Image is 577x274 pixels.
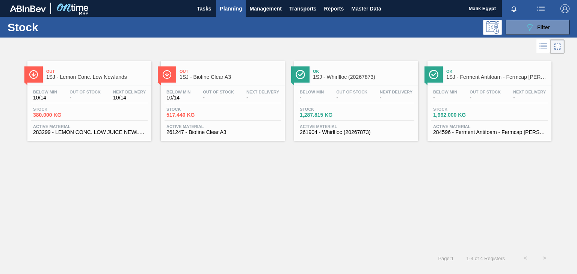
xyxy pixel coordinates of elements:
[180,69,281,74] span: Out
[483,20,502,35] div: Programming: no user selected
[69,90,101,94] span: Out Of Stock
[288,56,422,141] a: ÍconeOk1SJ - Whirlfloc (20267873)Below Min-Out Of Stock-Next Delivery-Stock1,287.815 KGActive Mat...
[433,95,457,101] span: -
[296,70,305,79] img: Ícone
[246,90,279,94] span: Next Delivery
[33,124,146,129] span: Active Material
[446,69,548,74] span: Ok
[46,69,148,74] span: Out
[433,129,546,135] span: 284596 - Ferment Antifoam - Fermcap Kerry
[166,129,279,135] span: 261247 - Biofine Clear A3
[300,107,352,111] span: Stock
[196,4,212,13] span: Tasks
[535,249,554,268] button: >
[536,4,545,13] img: userActions
[380,95,412,101] span: -
[162,70,172,79] img: Ícone
[246,95,279,101] span: -
[438,256,453,261] span: Page : 1
[166,112,219,118] span: 517.440 KG
[380,90,412,94] span: Next Delivery
[166,95,190,101] span: 10/14
[433,124,546,129] span: Active Material
[446,74,548,80] span: 1SJ - Ferment Antifoam - Fermcap Kerry
[29,70,38,79] img: Ícone
[155,56,288,141] a: ÍconeOut1SJ - Biofine Clear A3Below Min10/14Out Of Stock-Next Delivery-Stock517.440 KGActive Mate...
[470,95,501,101] span: -
[550,39,565,54] div: Card Vision
[300,112,352,118] span: 1,287.815 KG
[433,107,486,111] span: Stock
[69,95,101,101] span: -
[313,74,414,80] span: 1SJ - Whirlfloc (20267873)
[506,20,569,35] button: Filter
[465,256,505,261] span: 1 - 4 of 4 Registers
[300,95,324,101] span: -
[560,4,569,13] img: Logout
[10,5,46,12] img: TNhmsLtSVTkK8tSr43FrP2fwEKptu5GPRR3wAAAABJRU5ErkJggg==
[113,95,146,101] span: 10/14
[313,69,414,74] span: Ok
[429,70,438,79] img: Ícone
[166,90,190,94] span: Below Min
[300,129,412,135] span: 261904 - Whirlfloc (20267873)
[513,95,546,101] span: -
[336,90,367,94] span: Out Of Stock
[33,112,86,118] span: 380.000 KG
[33,129,146,135] span: 283299 - LEMON CONC. LOW JUICE NEWLANDS 1000KG
[166,124,279,129] span: Active Material
[336,95,367,101] span: -
[249,4,282,13] span: Management
[536,39,550,54] div: List Vision
[300,124,412,129] span: Active Material
[433,90,457,94] span: Below Min
[33,107,86,111] span: Stock
[502,3,526,14] button: Notifications
[203,95,234,101] span: -
[180,74,281,80] span: 1SJ - Biofine Clear A3
[46,74,148,80] span: 1SJ - Lemon Conc. Low Newlands
[433,112,486,118] span: 1,962.000 KG
[422,56,555,141] a: ÍconeOk1SJ - Ferment Antifoam - Fermcap [PERSON_NAME]Below Min-Out Of Stock-Next Delivery-Stock1,...
[22,56,155,141] a: ÍconeOut1SJ - Lemon Conc. Low NewlandsBelow Min10/14Out Of Stock-Next Delivery10/14Stock380.000 K...
[113,90,146,94] span: Next Delivery
[513,90,546,94] span: Next Delivery
[516,249,535,268] button: <
[470,90,501,94] span: Out Of Stock
[537,24,550,30] span: Filter
[324,4,344,13] span: Reports
[33,90,57,94] span: Below Min
[351,4,381,13] span: Master Data
[33,95,57,101] span: 10/14
[220,4,242,13] span: Planning
[166,107,219,111] span: Stock
[300,90,324,94] span: Below Min
[8,23,115,32] h1: Stock
[289,4,316,13] span: Transports
[203,90,234,94] span: Out Of Stock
